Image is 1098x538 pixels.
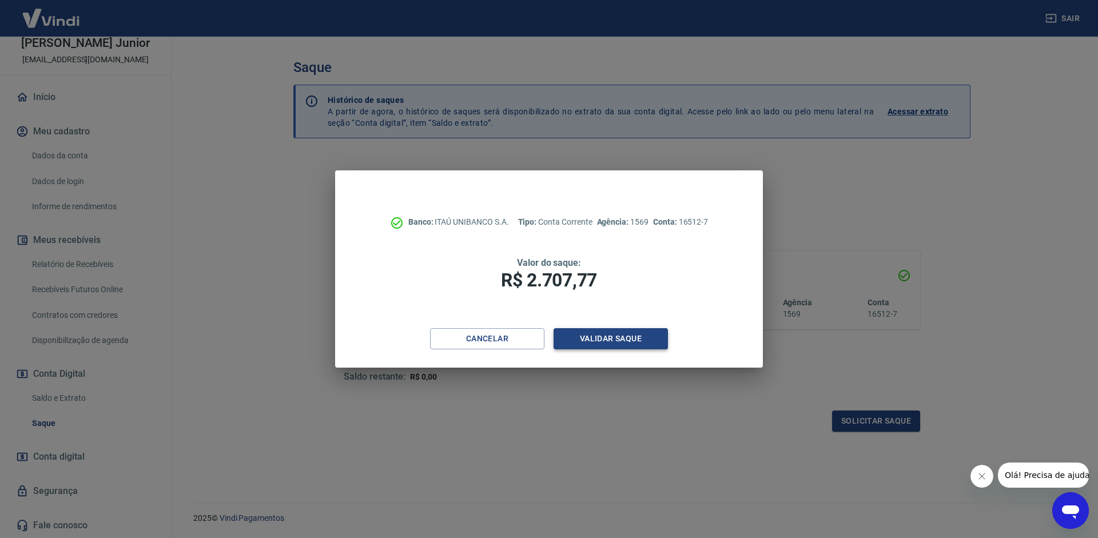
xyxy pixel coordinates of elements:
[430,328,544,349] button: Cancelar
[518,216,592,228] p: Conta Corrente
[408,217,435,226] span: Banco:
[1052,492,1089,529] iframe: Botão para abrir a janela de mensagens
[998,463,1089,488] iframe: Mensagem da empresa
[501,269,597,291] span: R$ 2.707,77
[597,216,649,228] p: 1569
[408,216,509,228] p: ITAÚ UNIBANCO S.A.
[7,8,96,17] span: Olá! Precisa de ajuda?
[517,257,581,268] span: Valor do saque:
[554,328,668,349] button: Validar saque
[518,217,539,226] span: Tipo:
[970,465,993,488] iframe: Fechar mensagem
[653,216,708,228] p: 16512-7
[597,217,631,226] span: Agência:
[653,217,679,226] span: Conta:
